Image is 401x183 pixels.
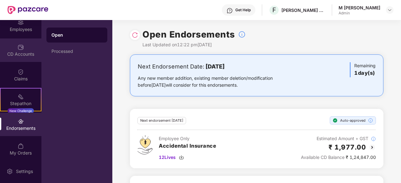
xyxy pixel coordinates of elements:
img: svg+xml;base64,PHN2ZyBpZD0iTXlfT3JkZXJzIiBkYXRhLW5hbWU9Ik15IE9yZGVycyIgeG1sbnM9Imh0dHA6Ly93d3cudz... [18,143,24,149]
div: Remaining [350,62,376,77]
div: [PERSON_NAME] & [PERSON_NAME] Labs Private Limited [281,7,325,13]
img: svg+xml;base64,PHN2ZyBpZD0iRW5kb3JzZW1lbnRzIiB4bWxucz0iaHR0cDovL3d3dy53My5vcmcvMjAwMC9zdmciIHdpZH... [18,118,24,125]
div: Employee Only [159,135,216,142]
img: svg+xml;base64,PHN2ZyBpZD0iRW1wbG95ZWVzIiB4bWxucz0iaHR0cDovL3d3dy53My5vcmcvMjAwMC9zdmciIHdpZHRoPS... [18,19,24,26]
h2: ₹ 1,977.00 [329,142,366,152]
div: Next endorsement [DATE] [137,117,186,124]
div: Open [51,32,102,38]
div: Last Updated on 12:22 pm[DATE] [142,41,246,48]
img: svg+xml;base64,PHN2ZyBpZD0iSW5mb18tXzMyeDMyIiBkYXRhLW5hbWU9IkluZm8gLSAzMngzMiIgeG1sbnM9Imh0dHA6Ly... [238,31,246,38]
img: svg+xml;base64,PHN2ZyB4bWxucz0iaHR0cDovL3d3dy53My5vcmcvMjAwMC9zdmciIHdpZHRoPSIyMSIgaGVpZ2h0PSIyMC... [18,94,24,100]
img: svg+xml;base64,PHN2ZyBpZD0iUmVsb2FkLTMyeDMyIiB4bWxucz0iaHR0cDovL3d3dy53My5vcmcvMjAwMC9zdmciIHdpZH... [132,32,138,38]
span: Available CD Balance [301,155,345,160]
span: F [272,6,276,14]
img: New Pazcare Logo [8,6,48,14]
div: Get Help [235,8,251,13]
div: Stepathon [1,100,41,107]
div: Any new member addition, existing member deletion/modification before [DATE] will consider for th... [138,75,292,89]
h3: 1 day(s) [354,69,376,77]
img: svg+xml;base64,PHN2ZyBpZD0iRG93bmxvYWQtMzJ4MzIiIHhtbG5zPSJodHRwOi8vd3d3LnczLm9yZy8yMDAwL3N2ZyIgd2... [179,155,184,160]
span: 12 Lives [159,154,176,161]
h1: Open Endorsements [142,28,235,41]
img: svg+xml;base64,PHN2ZyBpZD0iU2V0dGluZy0yMHgyMCIgeG1sbnM9Imh0dHA6Ly93d3cudzMub3JnLzIwMDAvc3ZnIiB3aW... [7,168,13,175]
img: svg+xml;base64,PHN2ZyBpZD0iU3RlcC1Eb25lLTE2eDE2IiB4bWxucz0iaHR0cDovL3d3dy53My5vcmcvMjAwMC9zdmciIH... [333,118,338,123]
img: svg+xml;base64,PHN2ZyBpZD0iSW5mb18tXzMyeDMyIiBkYXRhLW5hbWU9IkluZm8gLSAzMngzMiIgeG1sbnM9Imh0dHA6Ly... [371,136,376,141]
h3: Accidental Insurance [159,142,216,150]
div: Processed [51,49,102,54]
img: svg+xml;base64,PHN2ZyB4bWxucz0iaHR0cDovL3d3dy53My5vcmcvMjAwMC9zdmciIHdpZHRoPSI0OS4zMjEiIGhlaWdodD... [137,135,152,155]
div: M [PERSON_NAME] [339,5,380,11]
img: svg+xml;base64,PHN2ZyBpZD0iQ2xhaW0iIHhtbG5zPSJodHRwOi8vd3d3LnczLm9yZy8yMDAwL3N2ZyIgd2lkdGg9IjIwIi... [18,69,24,75]
div: New Challenge [8,108,34,113]
img: svg+xml;base64,PHN2ZyBpZD0iQmFjay0yMHgyMCIgeG1sbnM9Imh0dHA6Ly93d3cudzMub3JnLzIwMDAvc3ZnIiB3aWR0aD... [368,144,376,151]
img: svg+xml;base64,PHN2ZyBpZD0iQ0RfQWNjb3VudHMiIGRhdGEtbmFtZT0iQ0QgQWNjb3VudHMiIHhtbG5zPSJodHRwOi8vd3... [18,44,24,50]
div: Admin [339,11,380,16]
div: Settings [14,168,35,175]
b: [DATE] [206,63,225,70]
img: svg+xml;base64,PHN2ZyBpZD0iRHJvcGRvd24tMzJ4MzIiIHhtbG5zPSJodHRwOi8vd3d3LnczLm9yZy8yMDAwL3N2ZyIgd2... [387,8,392,13]
img: svg+xml;base64,PHN2ZyBpZD0iSW5mb18tXzMyeDMyIiBkYXRhLW5hbWU9IkluZm8gLSAzMngzMiIgeG1sbnM9Imh0dHA6Ly... [368,118,373,123]
div: Estimated Amount + GST [301,135,376,142]
div: Next Endorsement Date: [138,62,292,71]
div: Auto-approved [330,116,376,125]
div: ₹ 1,24,847.00 [301,154,376,161]
img: svg+xml;base64,PHN2ZyBpZD0iSGVscC0zMngzMiIgeG1sbnM9Imh0dHA6Ly93d3cudzMub3JnLzIwMDAvc3ZnIiB3aWR0aD... [227,8,233,14]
